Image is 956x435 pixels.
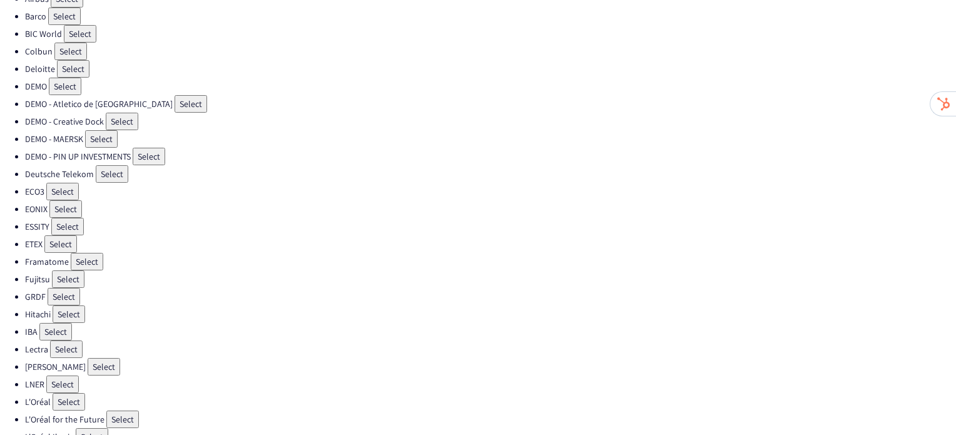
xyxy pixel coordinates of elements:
[25,323,956,340] li: IBA
[25,411,956,428] li: L'Oréal for the Future
[25,270,956,288] li: Fujitsu
[48,8,81,25] button: Select
[25,60,956,78] li: Deloitte
[133,148,165,165] button: Select
[25,113,956,130] li: DEMO - Creative Dock
[50,340,83,358] button: Select
[64,25,96,43] button: Select
[25,376,956,393] li: LNER
[25,393,956,411] li: L'Oréal
[25,235,956,253] li: ETEX
[39,323,72,340] button: Select
[25,165,956,183] li: Deutsche Telekom
[49,78,81,95] button: Select
[106,411,139,428] button: Select
[25,78,956,95] li: DEMO
[25,183,956,200] li: ECO3
[25,130,956,148] li: DEMO - MAERSK
[25,200,956,218] li: EONIX
[25,288,956,305] li: GRDF
[53,393,85,411] button: Select
[48,288,80,305] button: Select
[25,253,956,270] li: Framatome
[25,8,956,25] li: Barco
[25,340,956,358] li: Lectra
[25,148,956,165] li: DEMO - PIN UP INVESTMENTS
[85,130,118,148] button: Select
[25,305,956,323] li: Hitachi
[96,165,128,183] button: Select
[53,305,85,323] button: Select
[54,43,87,60] button: Select
[52,270,84,288] button: Select
[46,376,79,393] button: Select
[893,375,956,435] iframe: Chat Widget
[25,218,956,235] li: ESSITY
[25,95,956,113] li: DEMO - Atletico de [GEOGRAPHIC_DATA]
[71,253,103,270] button: Select
[57,60,89,78] button: Select
[44,235,77,253] button: Select
[88,358,120,376] button: Select
[106,113,138,130] button: Select
[51,218,84,235] button: Select
[46,183,79,200] button: Select
[25,25,956,43] li: BIC World
[49,200,82,218] button: Select
[25,358,956,376] li: [PERSON_NAME]
[25,43,956,60] li: Colbun
[175,95,207,113] button: Select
